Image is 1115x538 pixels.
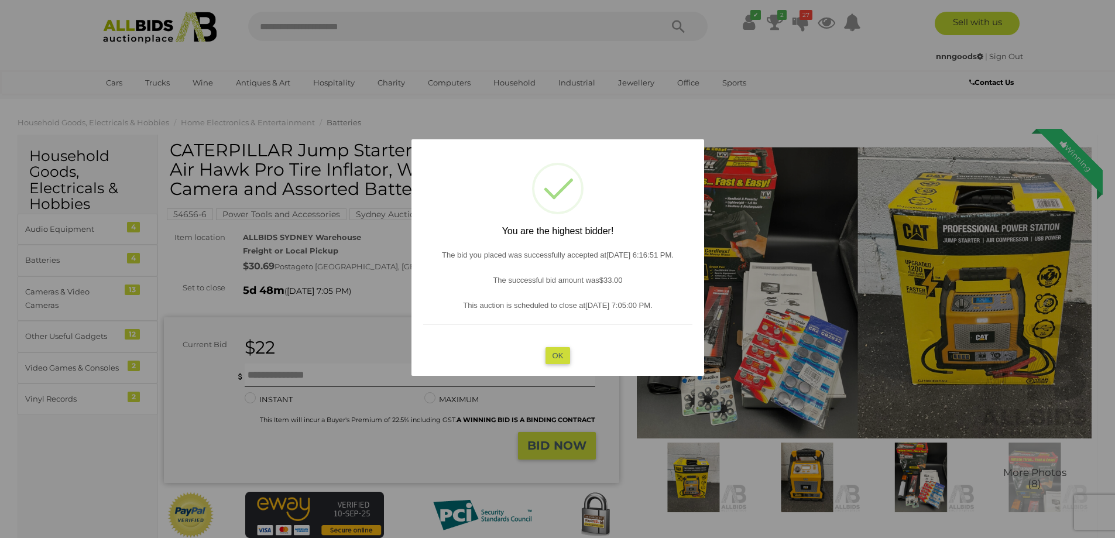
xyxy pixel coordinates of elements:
span: $33.00 [599,275,622,284]
p: The bid you placed was successfully accepted at . [423,248,692,261]
span: [DATE] 7:05:00 PM [585,301,650,310]
span: [DATE] 6:16:51 PM [606,250,671,259]
p: This auction is scheduled to close at . [423,299,692,312]
p: The successful bid amount was [423,273,692,286]
button: OK [545,347,570,364]
h2: You are the highest bidder! [423,226,692,237]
